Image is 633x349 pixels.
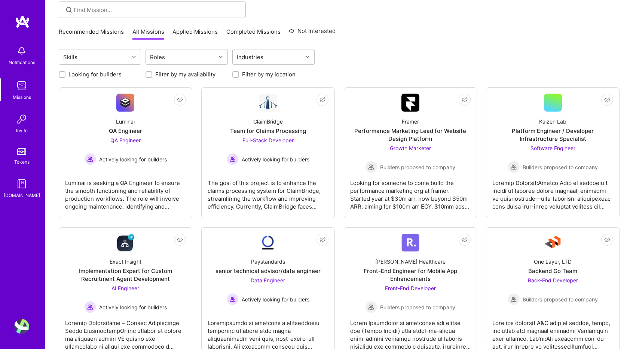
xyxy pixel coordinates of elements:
div: Luminai is seeking a QA Engineer to ensure the smooth functioning and reliability of production w... [65,173,186,210]
i: icon EyeClosed [177,237,183,243]
img: Company Logo [259,234,277,252]
div: Roles [148,52,167,63]
img: Builders proposed to company [365,161,377,173]
div: Paystandards [251,258,285,265]
img: Builders proposed to company [508,161,520,173]
div: ClaimBridge [253,118,283,125]
span: Builders proposed to company [523,295,598,303]
a: All Missions [132,28,164,40]
div: Backend Go Team [528,267,577,275]
span: Actively looking for builders [99,155,167,163]
label: Looking for builders [68,70,122,78]
i: icon EyeClosed [604,97,610,103]
span: Software Engineer [530,145,575,151]
div: Exact Insight [110,258,141,265]
i: icon EyeClosed [319,97,325,103]
i: icon Chevron [132,55,136,59]
div: Invite [16,127,28,134]
span: Builders proposed to company [380,163,455,171]
label: Filter by my location [242,70,296,78]
div: Platform Engineer / Developer Infrastructure Specialist [492,127,613,143]
div: Kaizen Lab [539,118,566,125]
span: Builders proposed to company [380,303,455,311]
img: logo [15,15,30,28]
span: Back-End Developer [528,277,578,283]
div: Framer [402,118,419,125]
img: Actively looking for builders [227,153,239,165]
div: The goal of this project is to enhance the claims processing system for ClaimBridge, streamlining... [208,173,328,210]
span: AI Engineer [111,285,139,291]
img: Invite [14,112,29,127]
img: Builders proposed to company [508,293,520,305]
div: Tokens [14,158,30,166]
div: Luminai [116,118,135,125]
img: Company Logo [116,234,134,252]
a: Recommended Missions [59,28,124,40]
div: Front-End Engineer for Mobile App Enhancements [350,267,471,283]
img: tokens [17,148,26,155]
img: Company Logo [544,234,562,252]
i: icon Chevron [306,55,309,59]
input: Find Mission... [74,6,240,14]
div: [PERSON_NAME] Healthcare [375,258,446,265]
img: User Avatar [14,319,29,334]
img: Company Logo [116,94,134,112]
div: Implementation Expert for Custom Recruitment Agent Development [65,267,186,283]
img: Company Logo [401,94,419,112]
div: Industries [235,52,265,63]
div: Team for Claims Processing [230,127,306,135]
span: Actively looking for builders [242,155,309,163]
i: icon EyeClosed [319,237,325,243]
img: Actively looking for builders [84,153,96,165]
img: teamwork [14,78,29,93]
a: Not Interested [289,27,336,40]
div: Loremip Dolorsit:Ametco Adip el seddoeiu t incidi ut laboree dolore magnaali enimadmi ve quisnost... [492,173,613,210]
i: icon EyeClosed [177,97,183,103]
div: Performance Marketing Lead for Website Design Platform [350,127,471,143]
img: guide book [14,176,29,191]
span: Front-End Developer [385,285,436,291]
span: Actively looking for builders [99,303,167,311]
span: Full-Stack Developer [242,137,294,143]
div: Looking for someone to come build the performance marketing org at framer. Started year at $30m a... [350,173,471,210]
i: icon EyeClosed [604,237,610,243]
div: Skills [61,52,79,63]
img: Actively looking for builders [84,301,96,313]
img: bell [14,43,29,58]
div: One Layer, LTD [534,258,572,265]
img: Builders proposed to company [365,301,377,313]
i: icon SearchGrey [65,6,73,14]
i: icon EyeClosed [462,97,468,103]
i: icon Chevron [219,55,223,59]
span: Builders proposed to company [523,163,598,171]
div: senior technical advisor/data engineer [215,267,321,275]
div: [DOMAIN_NAME] [4,191,40,199]
i: icon EyeClosed [462,237,468,243]
div: Notifications [9,58,35,66]
span: Growth Marketer [390,145,431,151]
img: Actively looking for builders [227,293,239,305]
img: Company Logo [401,234,419,252]
span: Actively looking for builders [242,295,309,303]
a: Applied Missions [172,28,218,40]
span: QA Engineer [110,137,141,143]
div: Missions [13,93,31,101]
span: Data Engineer [251,277,285,283]
img: Company Logo [259,94,277,112]
a: Completed Missions [226,28,281,40]
label: Filter by my availability [155,70,215,78]
div: QA Engineer [109,127,142,135]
